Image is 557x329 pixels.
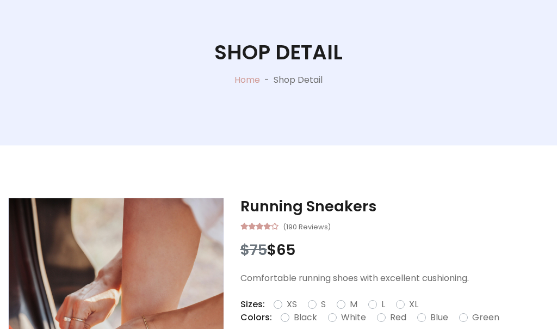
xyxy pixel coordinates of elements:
[287,298,297,311] label: XS
[240,272,549,285] p: Comfortable running shoes with excellent cushioning.
[240,240,267,260] span: $75
[240,311,272,324] p: Colors:
[294,311,317,324] label: Black
[381,298,385,311] label: L
[390,311,406,324] label: Red
[274,74,323,87] p: Shop Detail
[409,298,418,311] label: XL
[321,298,326,311] label: S
[234,74,260,86] a: Home
[430,311,448,324] label: Blue
[214,40,343,65] h1: Shop Detail
[350,298,357,311] label: M
[472,311,499,324] label: Green
[240,198,549,215] h3: Running Sneakers
[260,74,274,87] p: -
[276,240,295,260] span: 65
[341,311,366,324] label: White
[283,220,331,233] small: (190 Reviews)
[240,298,265,311] p: Sizes:
[240,241,549,259] h3: $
